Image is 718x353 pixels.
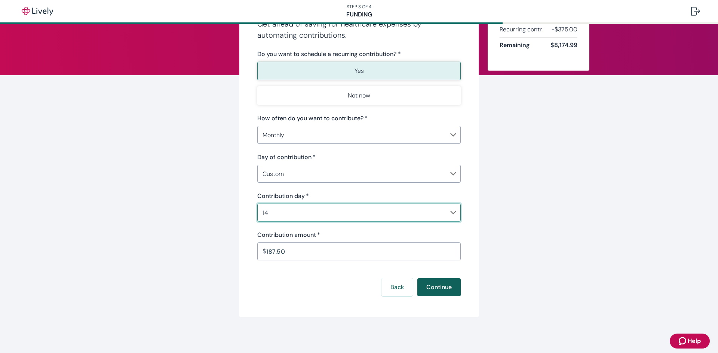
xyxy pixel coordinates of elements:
span: Help [688,337,701,346]
span: Recurring contr. [500,25,543,34]
button: Back [381,278,413,296]
div: Monthly [257,127,461,142]
span: $8,174.99 [550,41,577,50]
button: Not now [257,86,461,105]
button: Continue [417,278,461,296]
label: Day of contribution [257,153,316,162]
input: $0.00 [266,244,461,259]
label: Do you want to schedule a recurring contribution? * [257,50,401,59]
button: Log out [685,2,706,20]
label: Contribution amount [257,230,320,239]
div: 14 [257,205,461,220]
svg: Zendesk support icon [679,337,688,346]
label: Contribution day [257,192,309,201]
button: Zendesk support iconHelp [670,334,710,349]
div: Custom [257,166,461,181]
span: - $375.00 [552,25,577,34]
button: Yes [257,62,461,80]
label: How often do you want to contribute? [257,114,368,123]
img: Lively [16,7,58,16]
p: $ [263,247,266,256]
h4: Get ahead of saving for healthcare expenses by automating contributions. [257,18,461,41]
p: Yes [355,66,364,75]
p: Not now [348,91,370,100]
span: Remaining [500,41,530,50]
